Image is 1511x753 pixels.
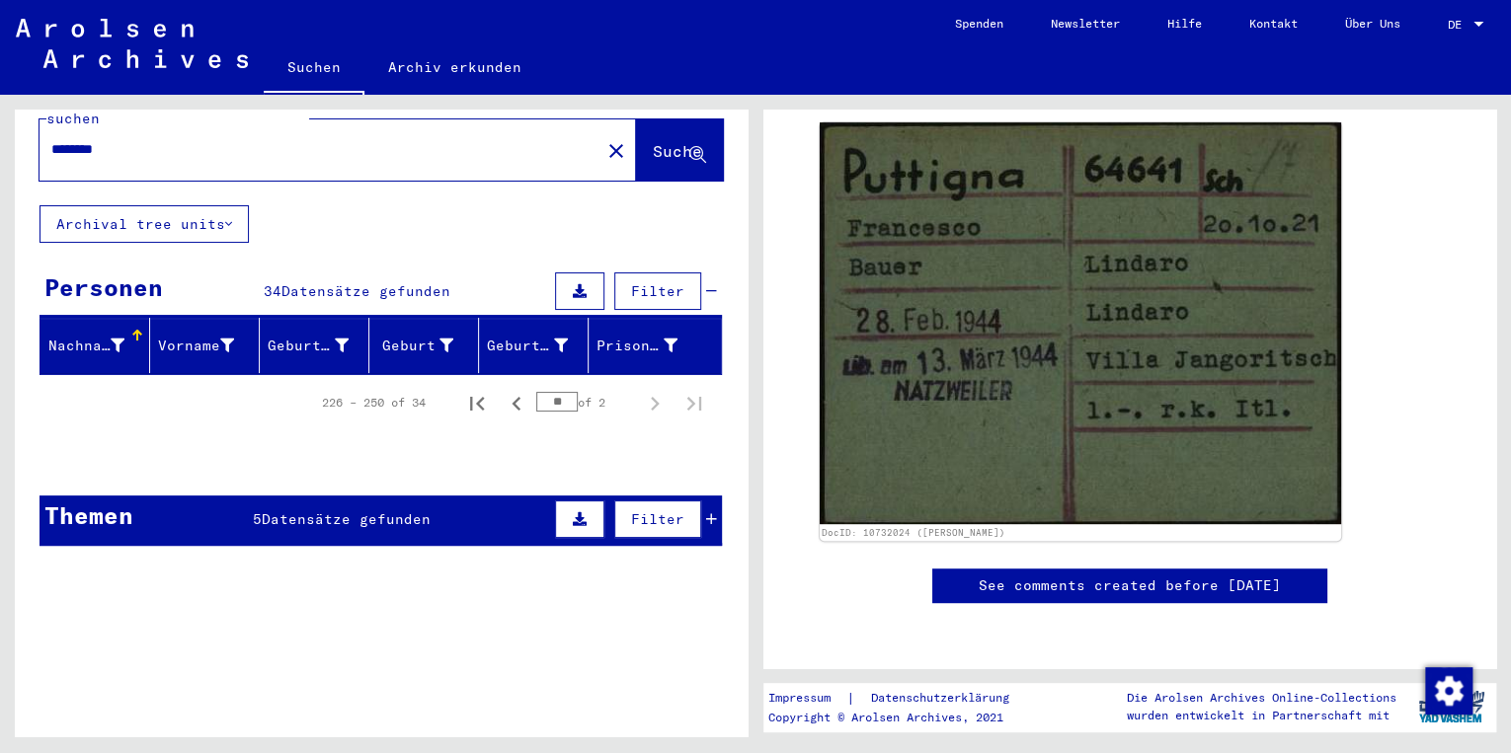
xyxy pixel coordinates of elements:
[596,336,677,356] div: Prisoner #
[604,139,628,163] mat-icon: close
[479,318,589,373] mat-header-cell: Geburtsdatum
[268,336,349,356] div: Geburtsname
[487,336,568,356] div: Geburtsdatum
[158,330,259,361] div: Vorname
[44,497,133,533] div: Themen
[768,709,1033,726] p: Copyright © Arolsen Archives, 2021
[16,19,248,68] img: Arolsen_neg.svg
[1448,18,1470,32] span: DE
[636,119,723,181] button: Suche
[264,43,364,95] a: Suchen
[1126,689,1395,707] p: Die Arolsen Archives Online-Collections
[487,330,593,361] div: Geburtsdatum
[675,383,714,422] button: Last page
[48,336,124,356] div: Nachname
[631,510,684,528] span: Filter
[614,272,701,310] button: Filter
[260,318,369,373] mat-header-cell: Geburtsname
[40,318,150,373] mat-header-cell: Nachname
[1414,682,1488,731] img: yv_logo.png
[596,130,636,170] button: Clear
[497,383,536,422] button: Previous page
[150,318,260,373] mat-header-cell: Vorname
[631,282,684,300] span: Filter
[364,43,545,91] a: Archiv erkunden
[653,141,702,161] span: Suche
[44,269,163,305] div: Personen
[322,394,426,412] div: 226 – 250 of 34
[614,500,701,538] button: Filter
[1126,707,1395,724] p: wurden entwickelt in Partnerschaft mit
[262,510,431,528] span: Datensätze gefunden
[589,318,721,373] mat-header-cell: Prisoner #
[536,393,635,412] div: of 2
[253,510,262,528] span: 5
[820,122,1341,524] img: 001.jpg
[268,330,373,361] div: Geburtsname
[158,336,234,356] div: Vorname
[822,527,1005,538] a: DocID: 10732024 ([PERSON_NAME])
[281,282,450,300] span: Datensätze gefunden
[369,318,479,373] mat-header-cell: Geburt‏
[457,383,497,422] button: First page
[635,383,675,422] button: Next page
[40,205,249,243] button: Archival tree units
[377,330,478,361] div: Geburt‏
[596,330,702,361] div: Prisoner #
[768,688,1033,709] div: |
[377,336,453,356] div: Geburt‏
[979,575,1281,596] a: See comments created before [DATE]
[855,688,1033,709] a: Datenschutzerklärung
[48,330,149,361] div: Nachname
[264,282,281,300] span: 34
[768,688,846,709] a: Impressum
[1425,667,1472,715] img: Zustimmung ändern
